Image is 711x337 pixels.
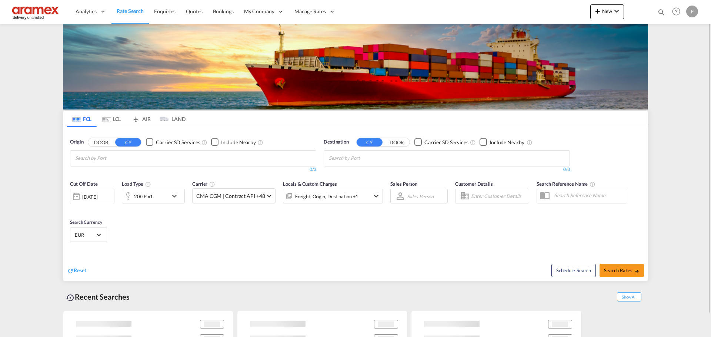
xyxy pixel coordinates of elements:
div: Include Nearby [490,139,524,146]
md-chips-wrap: Chips container with autocompletion. Enter the text area, type text to search, and then use the u... [328,151,402,164]
div: Carrier SD Services [424,139,468,146]
div: [DATE] [82,193,97,200]
div: Carrier SD Services [156,139,200,146]
md-icon: icon-refresh [67,267,74,274]
span: Customer Details [455,181,493,187]
span: Origin [70,138,83,146]
md-icon: Unchecked: Ignores neighbouring ports when fetching rates.Checked : Includes neighbouring ports w... [257,139,263,145]
img: LCL+%26+FCL+BACKGROUND.png [63,24,648,109]
span: Search Currency [70,219,102,225]
button: CY [115,138,141,146]
div: 0/3 [70,166,316,173]
button: icon-plus 400-fgNewicon-chevron-down [590,4,624,19]
input: Search Reference Name [551,190,627,201]
span: Bookings [213,8,234,14]
md-tab-item: LAND [156,111,186,127]
span: New [593,8,621,14]
md-icon: icon-plus 400-fg [593,7,602,16]
div: Help [670,5,686,18]
span: Destination [324,138,349,146]
md-checkbox: Checkbox No Ink [480,138,524,146]
md-icon: icon-chevron-down [170,192,183,200]
span: Analytics [76,8,97,15]
md-tab-item: AIR [126,111,156,127]
md-tab-item: FCL [67,111,97,127]
span: Show All [617,292,641,301]
div: icon-magnify [657,8,665,19]
span: Manage Rates [294,8,326,15]
button: Note: By default Schedule search will only considerorigin ports, destination ports and cut off da... [551,264,596,277]
md-pagination-wrapper: Use the left and right arrow keys to navigate between tabs [67,111,186,127]
span: My Company [244,8,274,15]
input: Enter Customer Details [471,191,527,202]
span: Reset [74,267,86,273]
span: Load Type [122,181,151,187]
md-chips-wrap: Chips container with autocompletion. Enter the text area, type text to search, and then use the u... [74,151,148,164]
md-icon: icon-chevron-down [372,192,381,200]
span: Help [670,5,682,18]
span: Search Reference Name [537,181,595,187]
div: [DATE] [70,189,114,204]
button: CY [357,138,383,146]
md-icon: Unchecked: Search for CY (Container Yard) services for all selected carriers.Checked : Search for... [201,139,207,145]
div: F [686,6,698,17]
input: Chips input. [75,152,146,164]
span: Locals & Custom Charges [283,181,337,187]
md-datepicker: Select [70,203,76,213]
span: Cut Off Date [70,181,98,187]
md-icon: icon-magnify [657,8,665,16]
span: Enquiries [154,8,176,14]
md-icon: The selected Trucker/Carrierwill be displayed in the rate results If the rates are from another f... [209,181,215,187]
div: Recent Searches [63,289,133,305]
md-select: Sales Person [406,191,434,202]
span: Rate Search [117,8,144,14]
md-icon: icon-backup-restore [66,293,75,302]
div: 20GP x1 [134,191,153,202]
md-icon: Unchecked: Ignores neighbouring ports when fetching rates.Checked : Includes neighbouring ports w... [527,139,533,145]
div: Freight Origin Destination Factory Stuffingicon-chevron-down [283,189,383,203]
span: Carrier [192,181,215,187]
md-icon: Unchecked: Search for CY (Container Yard) services for all selected carriers.Checked : Search for... [470,139,476,145]
div: OriginDOOR CY Checkbox No InkUnchecked: Search for CY (Container Yard) services for all selected ... [63,127,648,281]
span: Search Rates [604,267,640,273]
button: DOOR [88,138,114,146]
md-tab-item: LCL [97,111,126,127]
div: Include Nearby [221,139,256,146]
span: EUR [75,232,96,238]
input: Chips input. [329,152,399,164]
div: icon-refreshReset [67,267,86,275]
md-checkbox: Checkbox No Ink [146,138,200,146]
md-icon: icon-chevron-down [612,7,621,16]
md-checkbox: Checkbox No Ink [211,138,256,146]
md-icon: icon-airplane [131,115,140,120]
md-select: Select Currency: € EUREuro [74,229,103,240]
button: Search Ratesicon-arrow-right [600,264,644,277]
span: CMA CGM | Contract API +48 [196,192,265,200]
span: Quotes [186,8,202,14]
div: 20GP x1icon-chevron-down [122,189,185,203]
md-icon: icon-arrow-right [634,269,640,274]
button: DOOR [384,138,410,146]
md-icon: Your search will be saved by the below given name [590,181,595,187]
md-icon: icon-information-outline [145,181,151,187]
div: 0/3 [324,166,570,173]
div: Freight Origin Destination Factory Stuffing [295,191,358,202]
img: dca169e0c7e311edbe1137055cab269e.png [11,3,61,20]
md-checkbox: Checkbox No Ink [414,138,468,146]
span: Sales Person [390,181,417,187]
